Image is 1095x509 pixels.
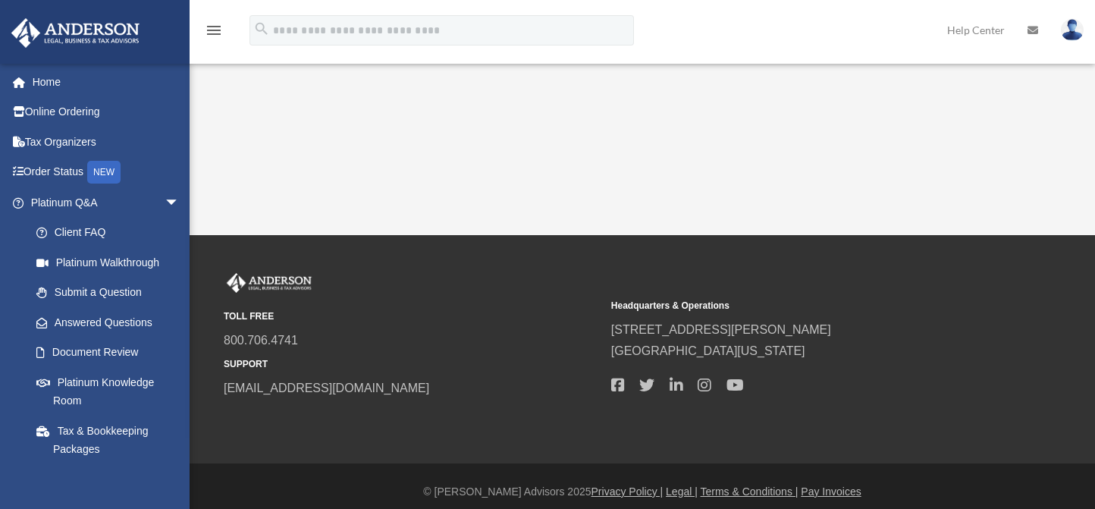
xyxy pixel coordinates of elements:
a: Home [11,67,202,97]
a: Platinum Knowledge Room [21,367,202,416]
a: Online Ordering [11,97,202,127]
a: Legal | [666,485,698,498]
small: TOLL FREE [224,309,601,325]
i: menu [205,21,223,39]
a: Order StatusNEW [11,157,202,188]
i: search [253,20,270,37]
a: menu [205,27,223,39]
div: © [PERSON_NAME] Advisors 2025 [190,482,1095,501]
a: Platinum Q&Aarrow_drop_down [11,187,202,218]
img: User Pic [1061,19,1084,41]
a: Tax Organizers [11,127,202,157]
a: Privacy Policy | [591,485,664,498]
div: NEW [87,161,121,184]
a: 800.706.4741 [224,334,298,347]
small: Headquarters & Operations [611,298,988,314]
a: Platinum Walkthrough [21,247,202,278]
a: Tax & Bookkeeping Packages [21,416,202,464]
a: Submit a Question [21,278,202,308]
a: [GEOGRAPHIC_DATA][US_STATE] [611,344,805,357]
a: Terms & Conditions | [701,485,799,498]
a: Client FAQ [21,218,202,248]
a: Document Review [21,338,195,368]
a: Answered Questions [21,307,202,338]
a: [EMAIL_ADDRESS][DOMAIN_NAME] [224,382,429,394]
img: Anderson Advisors Platinum Portal [224,273,315,293]
img: Anderson Advisors Platinum Portal [7,18,144,48]
span: arrow_drop_down [165,187,195,218]
small: SUPPORT [224,357,601,372]
a: Pay Invoices [801,485,861,498]
a: [STREET_ADDRESS][PERSON_NAME] [611,323,831,336]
